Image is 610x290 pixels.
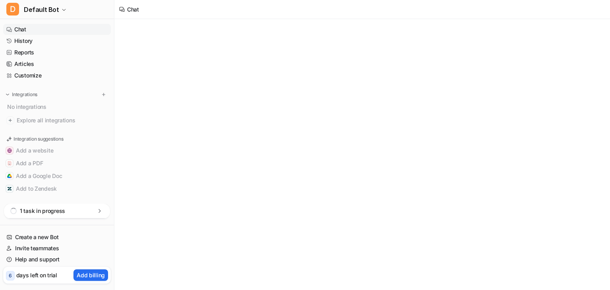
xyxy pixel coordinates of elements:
img: menu_add.svg [101,92,106,97]
div: Chat [127,5,139,14]
img: Add a Google Doc [7,174,12,178]
button: Add a Google DocAdd a Google Doc [3,170,111,182]
img: expand menu [5,92,10,97]
span: D [6,3,19,15]
button: Add to ZendeskAdd to Zendesk [3,182,111,195]
img: Add to Zendesk [7,186,12,191]
a: History [3,35,111,46]
a: Help and support [3,254,111,265]
a: Articles [3,58,111,70]
p: Integration suggestions [14,135,63,143]
img: explore all integrations [6,116,14,124]
a: Explore all integrations [3,115,111,126]
button: Add a websiteAdd a website [3,144,111,157]
button: Add billing [73,269,108,281]
button: Integrations [3,91,40,99]
img: Add a website [7,148,12,153]
div: No integrations [5,100,111,113]
span: Explore all integrations [17,114,108,127]
p: 6 [9,272,12,279]
a: Reports [3,47,111,58]
a: Chat [3,24,111,35]
img: Add a PDF [7,161,12,166]
a: Customize [3,70,111,81]
button: Add a PDFAdd a PDF [3,157,111,170]
p: 1 task in progress [20,207,65,215]
p: Integrations [12,91,37,98]
a: Create a new Bot [3,232,111,243]
span: Default Bot [24,4,59,15]
p: days left on trial [16,271,57,279]
p: Add billing [77,271,105,279]
a: Invite teammates [3,243,111,254]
